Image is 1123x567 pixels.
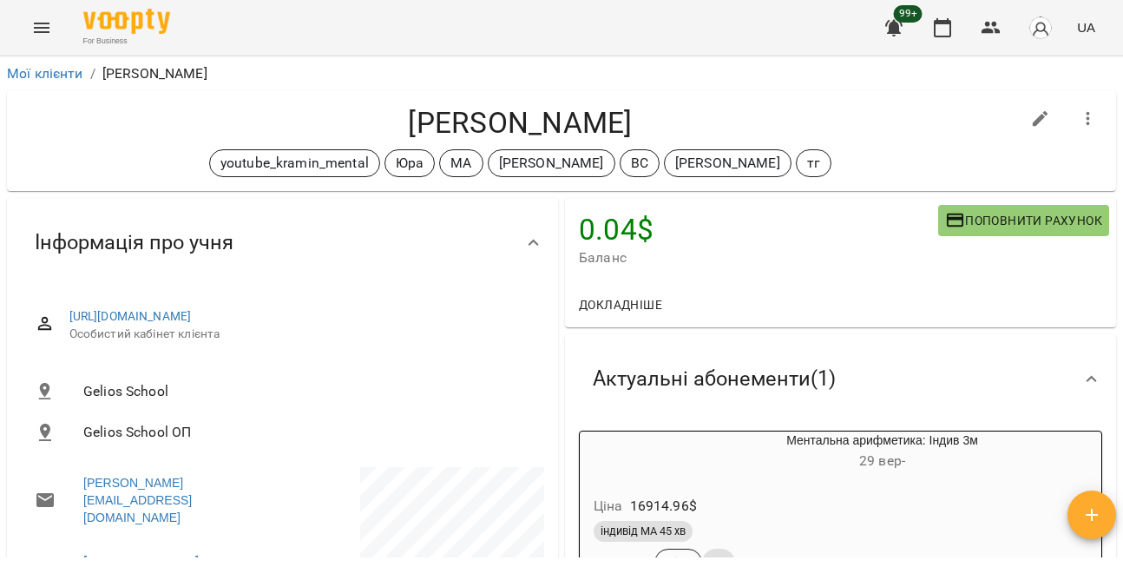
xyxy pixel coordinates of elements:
[807,153,820,174] p: тг
[499,153,604,174] p: [PERSON_NAME]
[630,496,697,517] p: 16914.96 $
[796,149,831,177] div: тг
[384,149,435,177] div: Юра
[488,149,615,177] div: [PERSON_NAME]
[1028,16,1053,40] img: avatar_s.png
[631,153,648,174] p: ВС
[1077,18,1095,36] span: UA
[945,210,1102,231] span: Поповнити рахунок
[579,247,938,268] span: Баланс
[83,36,170,47] span: For Business
[579,294,662,315] span: Докладніше
[90,63,95,84] li: /
[83,381,530,402] span: Gelios School
[572,289,669,320] button: Докладніше
[102,63,207,84] p: [PERSON_NAME]
[396,153,424,174] p: Юра
[664,149,791,177] div: [PERSON_NAME]
[593,366,836,392] span: Актуальні абонементи ( 1 )
[220,153,369,174] p: youtube_kramin_mental
[580,432,663,473] div: Ментальна арифметика: Індив 3м
[83,474,266,526] a: [PERSON_NAME][EMAIL_ADDRESS][DOMAIN_NAME]
[7,65,83,82] a: Мої клієнти
[21,7,62,49] button: Menu
[83,422,530,443] span: Gelios School ОП
[675,153,780,174] p: [PERSON_NAME]
[894,5,923,23] span: 99+
[7,63,1116,84] nav: breadcrumb
[21,105,1020,141] h4: [PERSON_NAME]
[579,212,938,247] h4: 0.04 $
[35,229,233,256] span: Інформація про учня
[439,149,483,177] div: МА
[1070,11,1102,43] button: UA
[594,524,693,539] span: індивід МА 45 хв
[620,149,660,177] div: ВС
[7,198,558,287] div: Інформація про учня
[69,309,192,323] a: [URL][DOMAIN_NAME]
[209,149,380,177] div: youtube_kramin_mental
[69,326,530,343] span: Особистий кабінет клієнта
[859,452,905,469] span: 29 вер -
[83,9,170,34] img: Voopty Logo
[938,205,1109,236] button: Поповнити рахунок
[565,334,1116,424] div: Актуальні абонементи(1)
[450,153,471,174] p: МА
[594,494,623,518] h6: Ціна
[663,432,1101,473] div: Ментальна арифметика: Індив 3м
